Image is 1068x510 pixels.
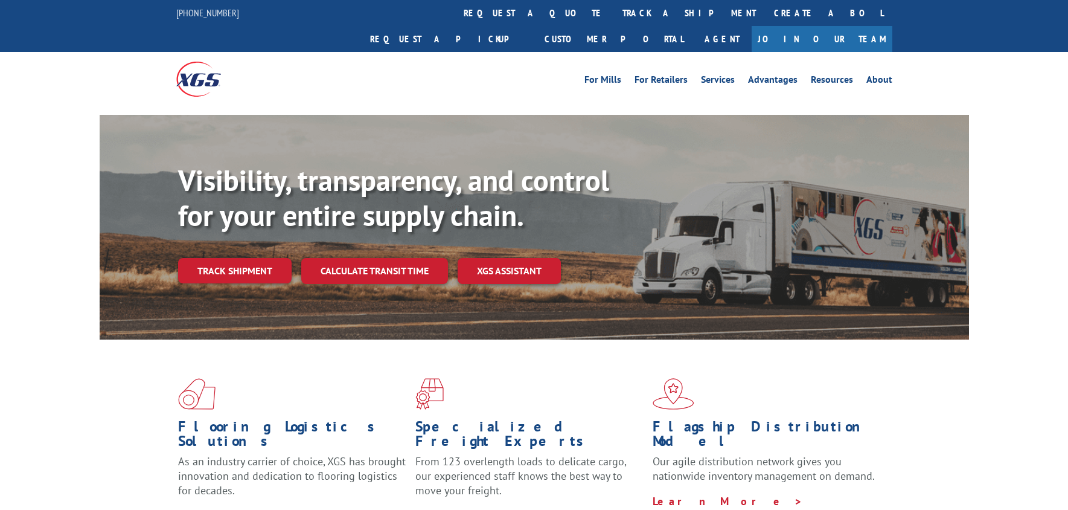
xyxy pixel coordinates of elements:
img: xgs-icon-flagship-distribution-model-red [653,378,694,410]
a: About [866,75,892,88]
a: Track shipment [178,258,292,283]
a: Resources [811,75,853,88]
a: [PHONE_NUMBER] [176,7,239,19]
a: Customer Portal [536,26,692,52]
a: Join Our Team [752,26,892,52]
h1: Flooring Logistics Solutions [178,419,406,454]
img: xgs-icon-focused-on-flooring-red [415,378,444,410]
a: Calculate transit time [301,258,448,284]
a: XGS ASSISTANT [458,258,561,284]
a: For Mills [584,75,621,88]
a: Request a pickup [361,26,536,52]
a: Services [701,75,735,88]
span: Our agile distribution network gives you nationwide inventory management on demand. [653,454,875,483]
img: xgs-icon-total-supply-chain-intelligence-red [178,378,216,410]
b: Visibility, transparency, and control for your entire supply chain. [178,161,609,234]
span: As an industry carrier of choice, XGS has brought innovation and dedication to flooring logistics... [178,454,406,497]
h1: Specialized Freight Experts [415,419,644,454]
a: For Retailers [635,75,688,88]
a: Agent [692,26,752,52]
a: Advantages [748,75,798,88]
h1: Flagship Distribution Model [653,419,881,454]
a: Learn More > [653,494,803,508]
p: From 123 overlength loads to delicate cargo, our experienced staff knows the best way to move you... [415,454,644,508]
